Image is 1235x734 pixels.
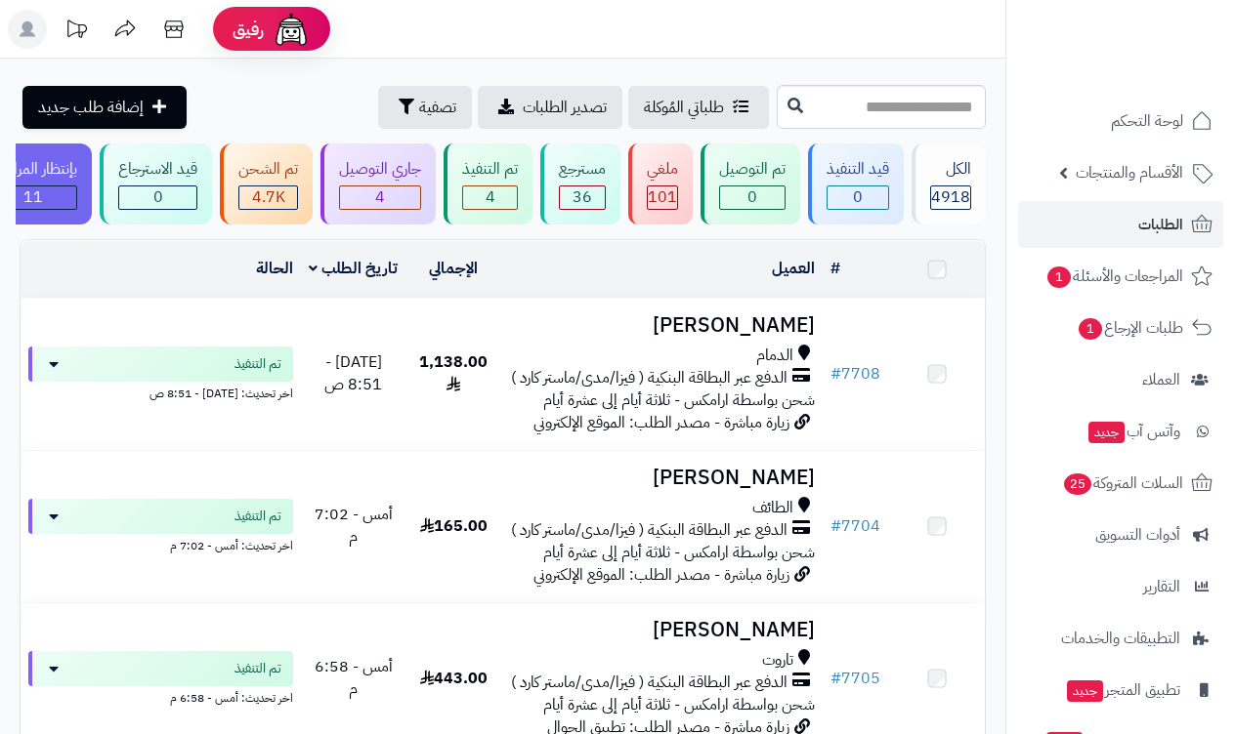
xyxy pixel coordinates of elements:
[830,362,841,386] span: #
[772,257,815,280] a: العميل
[153,185,163,209] span: 0
[1064,473,1091,495] span: 25
[1018,408,1223,455] a: وآتس آبجديد
[462,158,518,181] div: تم التنفيذ
[234,354,281,374] span: تم التنفيذ
[315,503,393,549] span: أمس - 7:02 م
[1018,356,1223,403] a: العملاء
[324,350,382,396] span: [DATE] - 8:51 ص
[256,257,293,280] a: الحالة
[118,158,197,181] div: قيد الاسترجاع
[1143,573,1180,600] span: التقارير
[644,96,724,119] span: طلباتي المُوكلة
[96,143,216,224] a: قيد الاسترجاع 0
[511,367,788,389] span: الدفع عبر البطاقة البنكية ( فيزا/مدى/ماستر كارد )
[309,257,398,280] a: تاريخ الطلب
[238,158,298,181] div: تم الشحن
[628,86,769,129] a: طلباتي المُوكلة
[648,186,677,209] div: 101
[533,411,789,434] span: زيارة مباشرة - مصدر الطلب: الموقع الإلكتروني
[1018,667,1223,714] a: تطبيق المتجرجديد
[560,186,605,209] div: 36
[420,667,488,690] span: 443.00
[1018,253,1223,300] a: المراجعات والأسئلة1
[378,86,472,129] button: تصفية
[419,350,488,396] span: 1,138.00
[533,563,789,587] span: زيارة مباشرة - مصدر الطلب: الموقع الإلكتروني
[697,143,804,224] a: تم التوصيل 0
[239,186,297,209] div: 4664
[1111,107,1183,135] span: لوحة التحكم
[1095,521,1180,549] span: أدوات التسويق
[317,143,440,224] a: جاري التوصيل 4
[1018,305,1223,351] a: طلبات الإرجاع1
[1065,676,1180,704] span: تطبيق المتجر
[536,143,624,224] a: مسترجع 36
[1018,460,1223,507] a: السلات المتروكة25
[1018,98,1223,144] a: لوحة التحكم
[234,507,281,526] span: تم التنفيذ
[647,158,678,181] div: ملغي
[830,514,841,538] span: #
[752,497,793,519] span: الطائف
[23,185,43,209] span: 11
[440,143,536,224] a: تم التنفيذ 4
[559,158,606,181] div: مسترجع
[719,158,786,181] div: تم التوصيل
[1018,615,1223,662] a: التطبيقات والخدمات
[1047,266,1071,288] span: 1
[747,185,757,209] span: 0
[1018,201,1223,248] a: الطلبات
[804,143,908,224] a: قيد التنفيذ 0
[28,534,293,554] div: اخر تحديث: أمس - 7:02 م
[573,185,592,209] span: 36
[52,10,101,54] a: تحديثات المنصة
[510,467,816,489] h3: [PERSON_NAME]
[340,186,420,209] div: 4
[252,185,285,209] span: 4.7K
[1076,159,1183,186] span: الأقسام والمنتجات
[486,185,495,209] span: 4
[22,86,187,129] a: إضافة طلب جديد
[1018,511,1223,558] a: أدوات التسويق
[511,519,788,542] span: الدفع عبر البطاقة البنكية ( فيزا/مدى/ماستر كارد )
[38,96,144,119] span: إضافة طلب جديد
[1018,563,1223,610] a: التقارير
[523,96,607,119] span: تصدير الطلبات
[1138,211,1183,238] span: الطلبات
[510,314,816,337] h3: [PERSON_NAME]
[1086,418,1180,445] span: وآتس آب
[908,143,990,224] a: الكل4918
[543,693,815,716] span: شحن بواسطة ارامكس - ثلاثة أيام إلى عشرة أيام
[931,185,970,209] span: 4918
[830,257,840,280] a: #
[1079,318,1102,340] span: 1
[234,659,281,678] span: تم التنفيذ
[1045,263,1183,290] span: المراجعات والأسئلة
[827,158,889,181] div: قيد التنفيذ
[463,186,517,209] div: 4
[28,382,293,402] div: اخر تحديث: [DATE] - 8:51 ص
[1102,15,1216,56] img: logo-2.png
[1142,366,1180,393] span: العملاء
[315,655,393,701] span: أمس - 6:58 م
[478,86,622,129] a: تصدير الطلبات
[1077,314,1183,342] span: طلبات الإرجاع
[648,185,677,209] span: 101
[511,672,788,694] span: الدفع عبر البطاقة البنكية ( فيزا/مدى/ماستر كارد )
[510,619,816,641] h3: [PERSON_NAME]
[543,541,815,564] span: شحن بواسطة ارامكس - ثلاثة أيام إلى عشرة أيام
[756,345,793,367] span: الدمام
[830,667,841,690] span: #
[429,257,478,280] a: الإجمالي
[830,514,880,538] a: #7704
[375,185,385,209] span: 4
[762,649,793,672] span: تاروت
[830,667,880,690] a: #7705
[624,143,697,224] a: ملغي 101
[543,388,815,412] span: شحن بواسطة ارامكس - ثلاثة أيام إلى عشرة أيام
[1061,625,1180,652] span: التطبيقات والخدمات
[28,686,293,707] div: اخر تحديث: أمس - 6:58 م
[119,186,196,209] div: 0
[419,96,456,119] span: تصفية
